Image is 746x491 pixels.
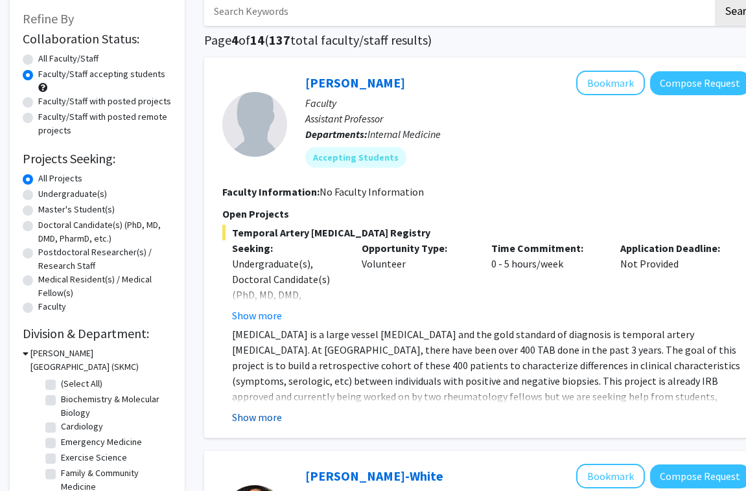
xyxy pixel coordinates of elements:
label: Postdoctoral Researcher(s) / Research Staff [38,245,172,273]
label: Doctoral Candidate(s) (PhD, MD, DMD, PharmD, etc.) [38,218,172,245]
p: Application Deadline: [620,240,730,256]
button: Show more [232,409,282,425]
button: Add Courtney Seebadri-White to Bookmarks [576,464,645,488]
h2: Division & Department: [23,326,172,341]
h3: [PERSON_NAME][GEOGRAPHIC_DATA] (SKMC) [30,347,172,374]
label: Faculty/Staff accepting students [38,67,165,81]
iframe: Chat [10,433,55,481]
label: (Select All) [61,377,102,391]
label: Master's Student(s) [38,203,115,216]
label: Faculty/Staff with posted projects [38,95,171,108]
p: Seeking: [232,240,342,256]
p: Opportunity Type: [362,240,472,256]
label: Exercise Science [61,451,127,464]
div: Not Provided [611,240,740,323]
button: Add Tim Wilson to Bookmarks [576,71,645,95]
h2: Collaboration Status: [23,31,172,47]
div: 0 - 5 hours/week [482,240,611,323]
b: Faculty Information: [222,185,320,198]
div: Undergraduate(s), Doctoral Candidate(s) (PhD, MD, DMD, PharmD, etc.), Medical Resident(s) / Medic... [232,256,342,349]
label: Emergency Medicine [61,435,142,449]
label: Medical Resident(s) / Medical Fellow(s) [38,273,172,300]
span: 14 [250,32,264,48]
h2: Projects Seeking: [23,151,172,166]
span: No Faculty Information [320,185,424,198]
label: All Faculty/Staff [38,52,99,65]
a: [PERSON_NAME]-White [305,468,443,484]
label: Undergraduate(s) [38,187,107,201]
span: 4 [231,32,239,48]
a: [PERSON_NAME] [305,74,405,91]
p: Time Commitment: [491,240,601,256]
label: All Projects [38,172,82,185]
mat-chip: Accepting Students [305,147,406,168]
label: Biochemistry & Molecular Biology [61,393,169,420]
div: Volunteer [352,240,482,323]
span: Internal Medicine [367,128,441,141]
label: Cardiology [61,420,103,433]
button: Show more [232,308,282,323]
span: 137 [269,32,290,48]
span: Refine By [23,10,74,27]
b: Departments: [305,128,367,141]
label: Faculty [38,300,66,314]
label: Faculty/Staff with posted remote projects [38,110,172,137]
